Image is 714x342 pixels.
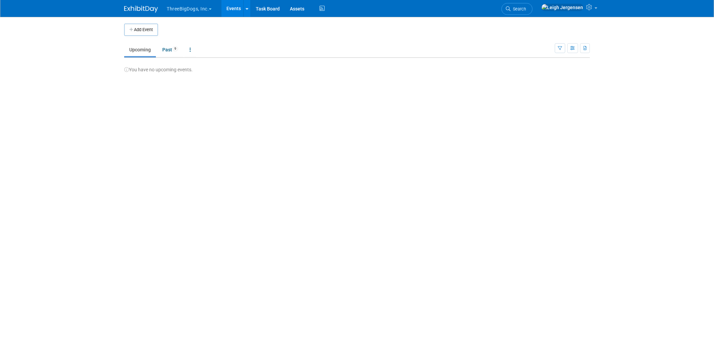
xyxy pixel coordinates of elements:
span: Search [511,6,526,11]
a: Search [501,3,532,15]
a: Past9 [157,43,183,56]
a: Upcoming [124,43,156,56]
img: Leigh Jergensen [541,4,583,11]
span: You have no upcoming events. [124,67,193,72]
span: 9 [172,46,178,51]
img: ExhibitDay [124,6,158,13]
button: Add Event [124,24,158,36]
